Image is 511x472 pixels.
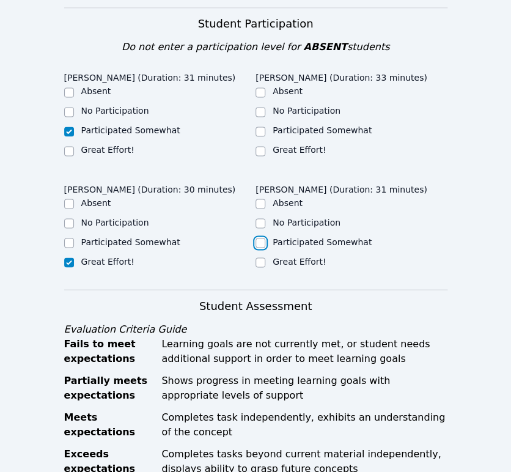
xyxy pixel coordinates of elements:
[64,410,155,439] div: Meets expectations
[161,410,447,439] div: Completes task independently, exhibits an understanding of the concept
[81,86,111,96] label: Absent
[81,217,149,227] label: No Participation
[81,197,111,207] label: Absent
[273,86,303,96] label: Absent
[64,178,236,196] legend: [PERSON_NAME] (Duration: 30 minutes)
[273,217,340,227] label: No Participation
[64,297,447,314] h3: Student Assessment
[273,256,326,266] label: Great Effort!
[273,145,326,155] label: Great Effort!
[161,373,447,402] div: Shows progress in meeting learning goals with appropriate levels of support
[273,197,303,207] label: Absent
[303,41,347,53] span: ABSENT
[81,145,134,155] label: Great Effort!
[273,106,340,116] label: No Participation
[64,40,447,54] div: Do not enter a participation level for students
[256,67,427,85] legend: [PERSON_NAME] (Duration: 33 minutes)
[64,336,155,366] div: Fails to meet expectations
[64,67,236,85] legend: [PERSON_NAME] (Duration: 31 minutes)
[81,106,149,116] label: No Participation
[273,237,372,246] label: Participated Somewhat
[81,237,180,246] label: Participated Somewhat
[161,336,447,366] div: Learning goals are not currently met, or student needs additional support in order to meet learni...
[64,15,447,32] h3: Student Participation
[81,256,134,266] label: Great Effort!
[256,178,427,196] legend: [PERSON_NAME] (Duration: 31 minutes)
[64,322,447,336] div: Evaluation Criteria Guide
[81,125,180,135] label: Participated Somewhat
[273,125,372,135] label: Participated Somewhat
[64,373,155,402] div: Partially meets expectations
